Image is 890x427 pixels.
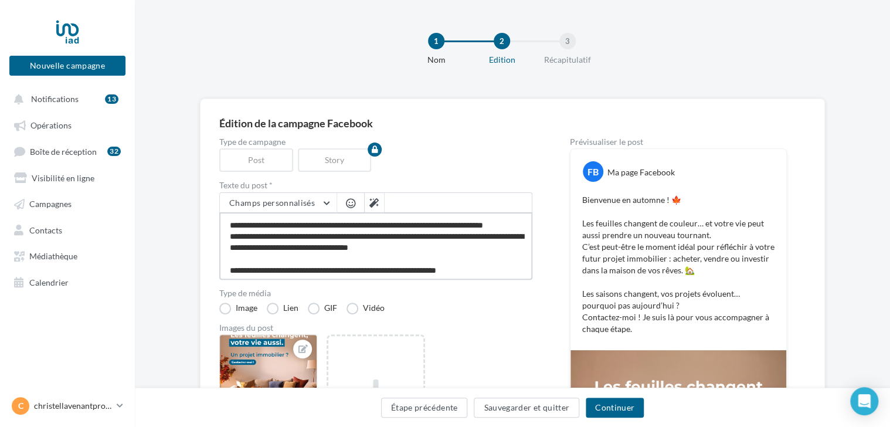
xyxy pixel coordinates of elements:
[9,56,125,76] button: Nouvelle campagne
[29,251,77,261] span: Médiathèque
[219,324,532,332] div: Images du post
[30,146,97,156] span: Boîte de réception
[347,303,385,314] label: Vidéo
[7,219,128,240] a: Contacts
[308,303,337,314] label: GIF
[530,54,605,66] div: Récapitulatif
[107,147,121,156] div: 32
[229,198,315,208] span: Champs personnalisés
[7,245,128,266] a: Médiathèque
[7,271,128,292] a: Calendrier
[850,387,878,415] div: Open Intercom Messenger
[7,114,128,135] a: Opérations
[9,395,125,417] a: c christellavenantproimmo
[219,118,806,128] div: Édition de la campagne Facebook
[7,167,128,188] a: Visibilité en ligne
[32,172,94,182] span: Visibilité en ligne
[7,192,128,213] a: Campagnes
[267,303,298,314] label: Lien
[31,94,79,104] span: Notifications
[29,277,69,287] span: Calendrier
[428,33,444,49] div: 1
[607,167,675,178] div: Ma page Facebook
[30,120,72,130] span: Opérations
[399,54,474,66] div: Nom
[34,400,112,412] p: christellavenantproimmo
[7,140,128,162] a: Boîte de réception32
[7,88,123,109] button: Notifications 13
[586,398,644,418] button: Continuer
[381,398,468,418] button: Étape précédente
[29,199,72,209] span: Campagnes
[219,289,532,297] label: Type de média
[219,181,532,189] label: Texte du post *
[570,138,787,146] div: Prévisualiser le post
[583,161,603,182] div: FB
[219,138,532,146] label: Type de campagne
[474,398,579,418] button: Sauvegarder et quitter
[464,54,539,66] div: Edition
[582,194,774,335] p: Bienvenue en automne ! 🍁 Les feuilles changent de couleur… et votre vie peut aussi prendre un nou...
[105,94,118,104] div: 13
[494,33,510,49] div: 2
[18,400,23,412] span: c
[29,225,62,235] span: Contacts
[220,193,337,213] button: Champs personnalisés
[219,303,257,314] label: Image
[559,33,576,49] div: 3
